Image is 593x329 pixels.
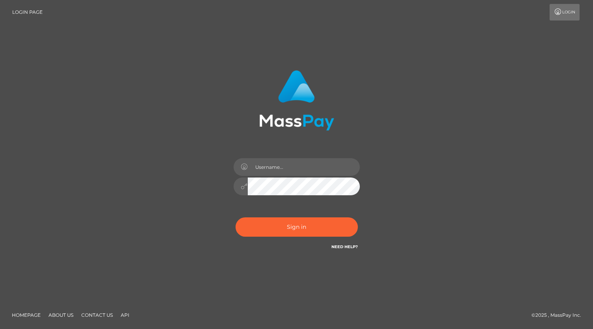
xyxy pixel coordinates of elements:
img: MassPay Login [259,70,334,131]
a: Login [550,4,580,21]
a: Need Help? [331,244,358,249]
a: API [118,309,133,321]
button: Sign in [236,217,358,237]
a: Homepage [9,309,44,321]
div: © 2025 , MassPay Inc. [531,311,587,320]
a: Contact Us [78,309,116,321]
input: Username... [248,158,360,176]
a: Login Page [12,4,43,21]
a: About Us [45,309,77,321]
